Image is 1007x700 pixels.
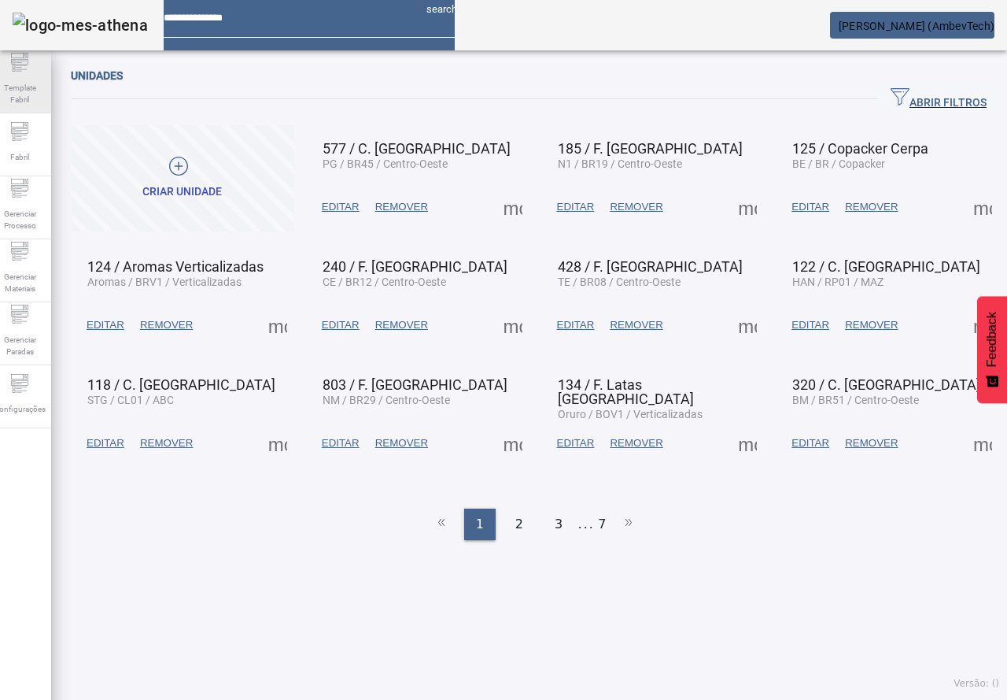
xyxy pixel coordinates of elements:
button: EDITAR [314,193,367,221]
span: STG / CL01 / ABC [87,394,174,406]
span: BM / BR51 / Centro-Oeste [792,394,919,406]
button: REMOVER [602,311,670,339]
span: EDITAR [87,317,124,333]
span: 118 / C. [GEOGRAPHIC_DATA] [87,376,275,393]
span: 134 / F. Latas [GEOGRAPHIC_DATA] [558,376,694,407]
span: EDITAR [87,435,124,451]
button: Mais [968,193,997,221]
span: EDITAR [791,317,829,333]
button: Mais [968,429,997,457]
span: EDITAR [557,199,595,215]
button: EDITAR [79,429,132,457]
button: Criar unidade [71,125,294,231]
button: EDITAR [784,311,837,339]
span: PG / BR45 / Centro-Oeste [323,157,448,170]
button: Mais [499,193,527,221]
span: HAN / RP01 / MAZ [792,276,883,288]
span: Versão: () [954,678,999,689]
button: Mais [733,193,762,221]
span: EDITAR [322,435,360,451]
span: REMOVER [610,317,662,333]
button: REMOVER [367,429,436,457]
button: ABRIR FILTROS [878,85,999,113]
li: ... [578,509,594,540]
button: REMOVER [367,193,436,221]
button: REMOVER [132,429,201,457]
button: REMOVER [837,429,906,457]
span: 124 / Aromas Verticalizadas [87,258,264,275]
button: EDITAR [314,311,367,339]
img: logo-mes-athena [13,13,148,38]
button: EDITAR [549,429,603,457]
span: BE / BR / Copacker [792,157,885,170]
button: REMOVER [602,193,670,221]
button: REMOVER [132,311,201,339]
span: Feedback [985,312,999,367]
li: 7 [598,509,606,540]
span: REMOVER [845,199,898,215]
span: REMOVER [845,317,898,333]
span: Aromas / BRV1 / Verticalizadas [87,276,242,288]
span: EDITAR [557,435,595,451]
span: EDITAR [557,317,595,333]
button: EDITAR [784,193,837,221]
span: REMOVER [375,199,428,215]
span: NM / BR29 / Centro-Oeste [323,394,450,406]
span: ABRIR FILTROS [891,87,987,111]
button: REMOVER [602,429,670,457]
button: EDITAR [79,311,132,339]
button: Mais [264,311,292,339]
button: EDITAR [784,429,837,457]
button: Feedback - Mostrar pesquisa [977,296,1007,403]
button: EDITAR [549,193,603,221]
span: REMOVER [610,199,662,215]
div: Criar unidade [142,184,222,200]
span: 3 [555,515,563,534]
span: [PERSON_NAME] (AmbevTech) [839,20,994,32]
button: REMOVER [837,311,906,339]
span: 185 / F. [GEOGRAPHIC_DATA] [558,140,743,157]
span: Fabril [6,146,34,168]
span: 240 / F. [GEOGRAPHIC_DATA] [323,258,507,275]
span: 2 [515,515,523,534]
span: EDITAR [322,317,360,333]
span: EDITAR [791,435,829,451]
span: REMOVER [375,435,428,451]
span: 320 / C. [GEOGRAPHIC_DATA] [792,376,980,393]
span: REMOVER [845,435,898,451]
span: 428 / F. [GEOGRAPHIC_DATA] [558,258,743,275]
span: EDITAR [791,199,829,215]
button: Mais [733,429,762,457]
span: EDITAR [322,199,360,215]
span: 803 / F. [GEOGRAPHIC_DATA] [323,376,507,393]
button: EDITAR [549,311,603,339]
span: Unidades [71,69,123,82]
button: Mais [499,429,527,457]
button: Mais [733,311,762,339]
span: REMOVER [610,435,662,451]
span: 125 / Copacker Cerpa [792,140,928,157]
button: Mais [968,311,997,339]
button: EDITAR [314,429,367,457]
span: 577 / C. [GEOGRAPHIC_DATA] [323,140,511,157]
span: REMOVER [375,317,428,333]
span: CE / BR12 / Centro-Oeste [323,276,446,288]
button: Mais [499,311,527,339]
span: REMOVER [140,435,193,451]
button: REMOVER [837,193,906,221]
span: TE / BR08 / Centro-Oeste [558,276,681,288]
span: N1 / BR19 / Centro-Oeste [558,157,682,170]
button: REMOVER [367,311,436,339]
span: 122 / C. [GEOGRAPHIC_DATA] [792,258,980,275]
button: Mais [264,429,292,457]
span: REMOVER [140,317,193,333]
